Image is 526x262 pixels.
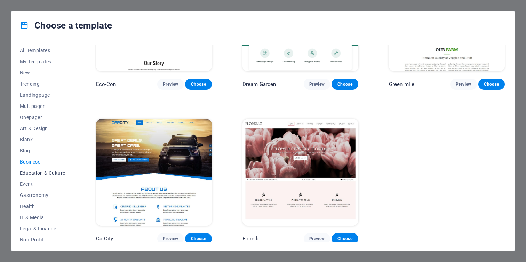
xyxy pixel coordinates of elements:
[20,78,65,89] button: Trending
[20,20,112,31] h4: Choose a template
[20,170,65,176] span: Education & Culture
[20,212,65,223] button: IT & Media
[163,81,178,87] span: Preview
[450,79,477,90] button: Preview
[20,215,65,220] span: IT & Media
[332,79,358,90] button: Choose
[163,236,178,241] span: Preview
[242,119,358,226] img: Florello
[20,48,65,53] span: All Templates
[337,236,352,241] span: Choose
[20,81,65,87] span: Trending
[20,56,65,67] button: My Templates
[242,235,261,242] p: Florello
[484,81,499,87] span: Choose
[20,192,65,198] span: Gastronomy
[20,204,65,209] span: Health
[191,236,206,241] span: Choose
[20,234,65,245] button: Non-Profit
[191,81,206,87] span: Choose
[332,233,358,244] button: Choose
[20,181,65,187] span: Event
[96,235,113,242] p: CarCity
[20,89,65,101] button: Landingpage
[20,156,65,167] button: Business
[20,126,65,131] span: Art & Design
[20,134,65,145] button: Blank
[20,101,65,112] button: Multipager
[20,145,65,156] button: Blog
[309,236,325,241] span: Preview
[20,123,65,134] button: Art & Design
[20,67,65,78] button: New
[309,81,325,87] span: Preview
[20,237,65,243] span: Non-Profit
[20,201,65,212] button: Health
[96,119,212,226] img: CarCity
[185,233,212,244] button: Choose
[20,137,65,142] span: Blank
[20,114,65,120] span: Onepager
[185,79,212,90] button: Choose
[20,45,65,56] button: All Templates
[304,233,330,244] button: Preview
[20,159,65,165] span: Business
[20,167,65,178] button: Education & Culture
[20,92,65,98] span: Landingpage
[20,223,65,234] button: Legal & Finance
[20,112,65,123] button: Onepager
[20,178,65,190] button: Event
[96,81,116,88] p: Eco-Con
[20,103,65,109] span: Multipager
[20,226,65,231] span: Legal & Finance
[20,70,65,76] span: New
[20,148,65,153] span: Blog
[20,59,65,64] span: My Templates
[337,81,352,87] span: Choose
[242,81,276,88] p: Dream Garden
[157,233,184,244] button: Preview
[389,81,414,88] p: Green mile
[304,79,330,90] button: Preview
[20,190,65,201] button: Gastronomy
[157,79,184,90] button: Preview
[456,81,471,87] span: Preview
[478,79,505,90] button: Choose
